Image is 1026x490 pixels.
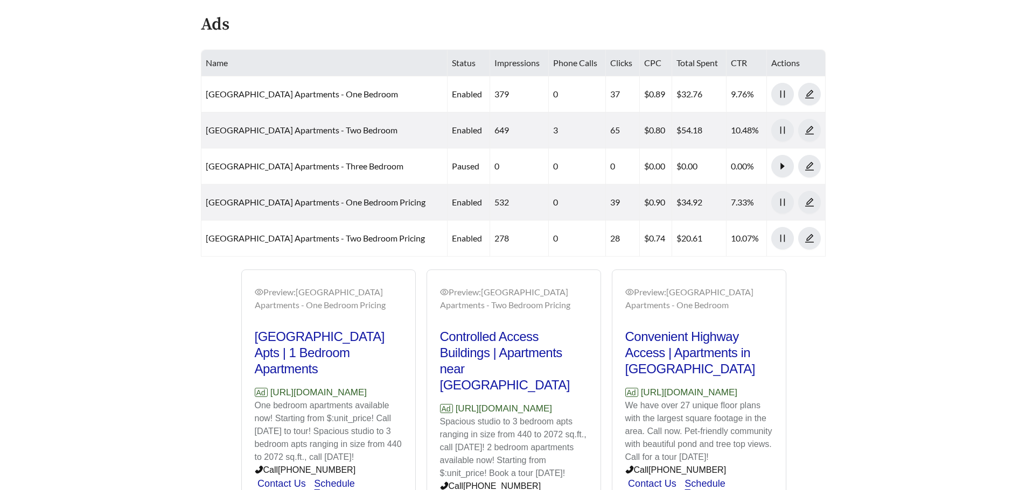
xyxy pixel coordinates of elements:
span: enabled [452,233,482,243]
td: 0 [549,221,606,257]
span: Ad [625,388,638,397]
span: paused [452,161,479,171]
button: pause [771,119,794,141]
span: edit [799,233,820,243]
td: 532 [490,184,549,221]
span: phone [440,481,449,490]
td: 0 [549,76,606,112]
td: 37 [606,76,639,112]
a: [GEOGRAPHIC_DATA] Apartments - One Bedroom [206,89,398,99]
a: Contact Us [628,478,676,489]
span: pause [772,89,793,99]
p: [URL][DOMAIN_NAME] [255,386,402,400]
span: enabled [452,197,482,207]
td: $54.18 [672,112,727,148]
a: [GEOGRAPHIC_DATA] Apartments - One Bedroom Pricing [206,197,425,207]
button: edit [798,83,821,105]
a: [GEOGRAPHIC_DATA] Apartments - Two Bedroom [206,125,397,135]
span: enabled [452,125,482,135]
th: Status [448,50,490,76]
p: One bedroom apartments available now! Starting from $:unit_price! Call [DATE] to tour! Spacious s... [255,399,402,464]
td: 0 [606,148,639,184]
span: CTR [731,58,747,68]
h4: Ads [201,16,229,34]
td: $0.80 [640,112,672,148]
a: edit [798,161,821,171]
h2: [GEOGRAPHIC_DATA] Apts | 1 Bedroom Apartments [255,329,402,377]
td: 65 [606,112,639,148]
button: caret-right [771,155,794,177]
td: $0.00 [640,148,672,184]
button: edit [798,227,821,250]
span: pause [772,197,793,207]
span: phone [255,465,263,474]
td: $32.76 [672,76,727,112]
a: edit [798,197,821,207]
td: 3 [549,112,606,148]
button: pause [771,191,794,214]
td: 7.33% [727,184,766,221]
a: [GEOGRAPHIC_DATA] Apartments - Three Bedroom [206,161,403,171]
span: eye [440,288,449,296]
button: edit [798,191,821,214]
td: 0 [549,148,606,184]
td: $0.89 [640,76,672,112]
th: Total Spent [672,50,727,76]
a: edit [798,233,821,243]
th: Actions [767,50,826,76]
a: edit [798,125,821,135]
p: Spacious studio to 3 bedroom apts ranging in size from 440 to 2072 sq.ft., call [DATE]! 2 bedroom... [440,415,588,480]
span: enabled [452,89,482,99]
span: edit [799,197,820,207]
button: edit [798,155,821,177]
p: [URL][DOMAIN_NAME] [625,386,773,400]
td: $0.90 [640,184,672,221]
a: edit [798,89,821,99]
span: pause [772,233,793,243]
td: 649 [490,112,549,148]
td: 278 [490,221,549,257]
p: Call [PHONE_NUMBER] [625,464,773,477]
td: $20.61 [672,221,727,257]
th: Name [201,50,448,76]
div: Preview: [GEOGRAPHIC_DATA] Apartments - Two Bedroom Pricing [440,286,588,311]
span: edit [799,161,820,171]
button: pause [771,227,794,250]
td: 10.48% [727,112,766,148]
td: $0.00 [672,148,727,184]
button: pause [771,83,794,105]
p: [URL][DOMAIN_NAME] [440,402,588,416]
span: CPC [644,58,661,68]
td: 0 [490,148,549,184]
td: $34.92 [672,184,727,221]
td: 9.76% [727,76,766,112]
h2: Convenient Highway Access | Apartments in [GEOGRAPHIC_DATA] [625,329,773,377]
th: Clicks [606,50,639,76]
div: Preview: [GEOGRAPHIC_DATA] Apartments - One Bedroom [625,286,773,311]
span: eye [255,288,263,296]
th: Phone Calls [549,50,606,76]
a: [GEOGRAPHIC_DATA] Apartments - Two Bedroom Pricing [206,233,425,243]
span: eye [625,288,634,296]
button: edit [798,119,821,141]
span: caret-right [772,161,793,171]
p: Call [PHONE_NUMBER] [255,464,402,477]
td: 39 [606,184,639,221]
td: 0 [549,184,606,221]
td: $0.74 [640,221,672,257]
td: 28 [606,221,639,257]
div: Preview: [GEOGRAPHIC_DATA] Apartments - One Bedroom Pricing [255,286,402,311]
span: Ad [440,404,453,413]
span: phone [625,465,634,474]
a: Contact Us [257,478,306,489]
p: We have over 27 unique floor plans with the largest square footage in the area. Call now. Pet-fri... [625,399,773,464]
h2: Controlled Access Buildings | Apartments near [GEOGRAPHIC_DATA] [440,329,588,393]
td: 0.00% [727,148,766,184]
th: Impressions [490,50,549,76]
td: 10.07% [727,221,766,257]
span: pause [772,125,793,135]
span: Ad [255,388,268,397]
td: 379 [490,76,549,112]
